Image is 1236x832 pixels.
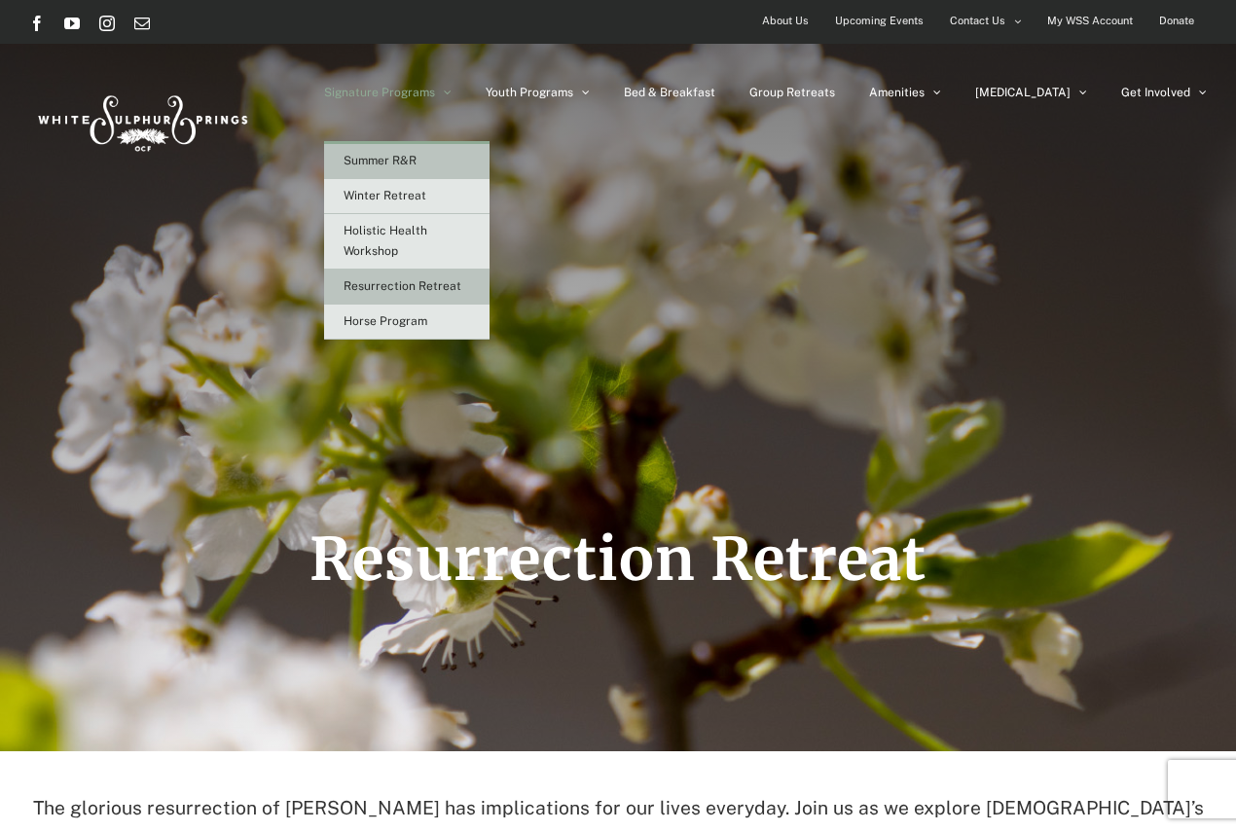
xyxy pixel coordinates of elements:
[324,87,435,98] span: Signature Programs
[324,214,490,270] a: Holistic Health Workshop
[344,154,417,167] span: Summer R&R
[324,179,490,214] a: Winter Retreat
[324,270,490,305] a: Resurrection Retreat
[309,523,927,596] span: Resurrection Retreat
[486,44,590,141] a: Youth Programs
[975,44,1087,141] a: [MEDICAL_DATA]
[869,87,925,98] span: Amenities
[344,314,427,328] span: Horse Program
[344,189,426,202] span: Winter Retreat
[324,44,1207,141] nav: Main Menu
[624,87,715,98] span: Bed & Breakfast
[1121,44,1207,141] a: Get Involved
[950,7,1005,35] span: Contact Us
[29,74,253,165] img: White Sulphur Springs Logo
[835,7,924,35] span: Upcoming Events
[869,44,941,141] a: Amenities
[324,305,490,340] a: Horse Program
[324,44,452,141] a: Signature Programs
[749,44,835,141] a: Group Retreats
[1159,7,1194,35] span: Donate
[762,7,809,35] span: About Us
[1121,87,1190,98] span: Get Involved
[344,279,461,293] span: Resurrection Retreat
[344,224,427,258] span: Holistic Health Workshop
[975,87,1071,98] span: [MEDICAL_DATA]
[324,144,490,179] a: Summer R&R
[486,87,573,98] span: Youth Programs
[749,87,835,98] span: Group Retreats
[624,44,715,141] a: Bed & Breakfast
[1047,7,1133,35] span: My WSS Account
